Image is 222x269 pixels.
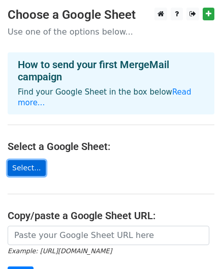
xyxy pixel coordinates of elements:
p: Find your Google Sheet in the box below [18,87,204,108]
a: Select... [8,160,46,176]
h4: Select a Google Sheet: [8,140,214,153]
h4: Copy/paste a Google Sheet URL: [8,210,214,222]
iframe: Chat Widget [171,220,222,269]
h4: How to send your first MergeMail campaign [18,58,204,83]
input: Paste your Google Sheet URL here [8,226,209,245]
h3: Choose a Google Sheet [8,8,214,22]
p: Use one of the options below... [8,26,214,37]
small: Example: [URL][DOMAIN_NAME] [8,247,112,255]
a: Read more... [18,87,192,107]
